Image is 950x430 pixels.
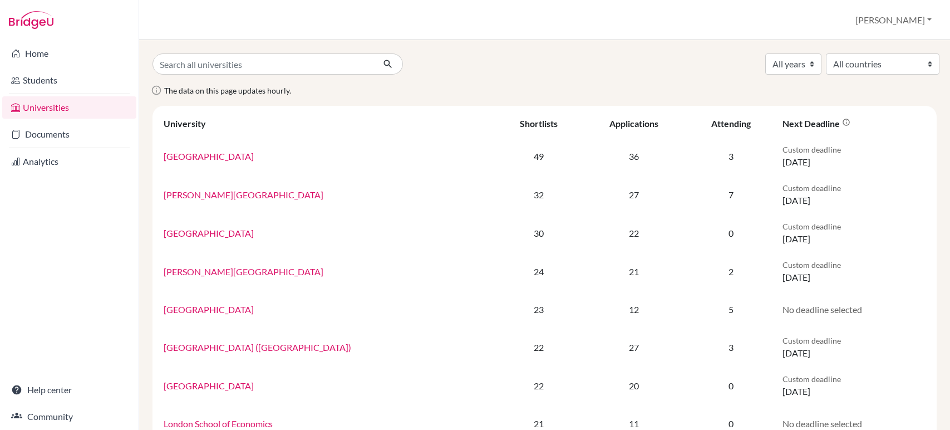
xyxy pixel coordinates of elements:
[782,221,926,232] p: Custom deadline
[782,373,926,385] p: Custom deadline
[495,291,582,328] td: 23
[782,182,926,194] p: Custom deadline
[776,137,932,175] td: [DATE]
[495,214,582,252] td: 30
[2,150,136,173] a: Analytics
[776,214,932,252] td: [DATE]
[152,53,374,75] input: Search all universities
[582,252,687,291] td: 21
[2,405,136,428] a: Community
[582,214,687,252] td: 22
[609,118,658,129] div: Applications
[495,137,582,175] td: 49
[582,175,687,214] td: 27
[782,304,862,315] span: No deadline selected
[711,118,751,129] div: Attending
[164,189,323,200] a: [PERSON_NAME][GEOGRAPHIC_DATA]
[687,291,776,328] td: 5
[2,123,136,145] a: Documents
[776,175,932,214] td: [DATE]
[9,11,53,29] img: Bridge-U
[2,379,136,401] a: Help center
[164,342,351,353] a: [GEOGRAPHIC_DATA] ([GEOGRAPHIC_DATA])
[782,259,926,271] p: Custom deadline
[520,118,558,129] div: Shortlists
[687,175,776,214] td: 7
[495,367,582,405] td: 22
[582,137,687,175] td: 36
[164,86,291,95] span: The data on this page updates hourly.
[164,151,254,162] a: [GEOGRAPHIC_DATA]
[687,214,776,252] td: 0
[776,367,932,405] td: [DATE]
[582,291,687,328] td: 12
[164,228,254,238] a: [GEOGRAPHIC_DATA]
[782,418,862,429] span: No deadline selected
[495,175,582,214] td: 32
[850,9,937,31] button: [PERSON_NAME]
[782,118,850,129] div: Next deadline
[495,252,582,291] td: 24
[687,367,776,405] td: 0
[687,137,776,175] td: 3
[157,110,495,137] th: University
[782,144,926,155] p: Custom deadline
[164,380,254,391] a: [GEOGRAPHIC_DATA]
[495,328,582,367] td: 22
[776,252,932,291] td: [DATE]
[687,252,776,291] td: 2
[164,418,273,429] a: London School of Economics
[164,304,254,315] a: [GEOGRAPHIC_DATA]
[582,367,687,405] td: 20
[2,96,136,119] a: Universities
[2,42,136,65] a: Home
[582,328,687,367] td: 27
[2,69,136,91] a: Students
[782,335,926,346] p: Custom deadline
[776,328,932,367] td: [DATE]
[687,328,776,367] td: 3
[164,266,323,277] a: [PERSON_NAME][GEOGRAPHIC_DATA]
